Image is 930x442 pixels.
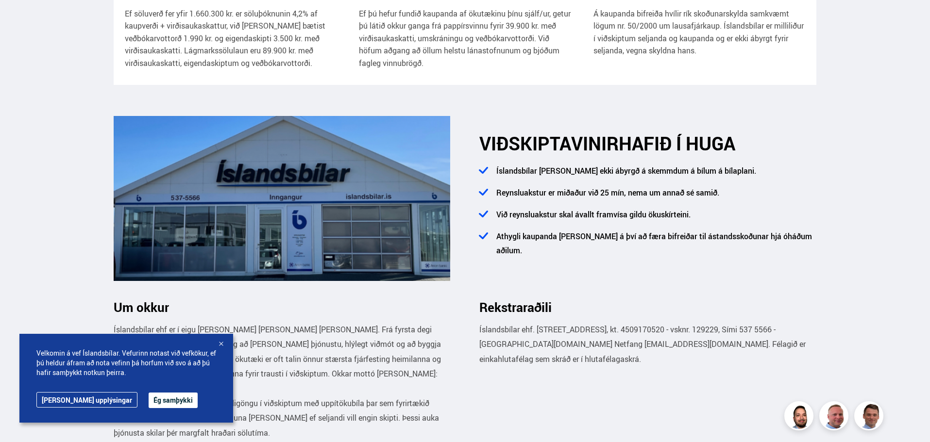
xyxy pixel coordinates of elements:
[479,131,619,156] span: VIÐSKIPTAVINIR
[114,300,451,314] h3: Um okkur
[36,392,137,408] a: [PERSON_NAME] upplýsingar
[36,348,216,377] span: Velkomin á vef Íslandsbílar. Vefurinn notast við vefkökur, ef þú heldur áfram að nota vefinn þá h...
[359,8,571,70] p: Ef þú hefur fundið kaupanda af ökutækinu þínu sjálf/ur, getur þú látið okkur ganga frá pappírsvin...
[114,322,451,396] p: Íslandsbílar ehf er í eigu [PERSON_NAME] [PERSON_NAME] [PERSON_NAME]. Frá fyrsta degi höfum við l...
[593,8,806,57] p: Á kaupanda bifreiða hvílir rík skoðunarskylda samkvæmt lögum nr. 50/2000 um lausafjárkaup. Ísland...
[786,403,815,432] img: nhp88E3Fdnt1Opn2.png
[491,229,816,265] li: Athygli kaupanda [PERSON_NAME] á því að færa bifreiðar til ástandsskoðunar hjá óháðum aðilum.
[479,132,816,154] h2: HAFIÐ Í HUGA
[114,116,451,281] img: ANGMEGnRQmXqTLfD.png
[149,393,198,408] button: Ég samþykki
[125,8,337,70] p: Ef söluverð fer yfir 1.660.300 kr. er söluþóknunin 4,2% af kaupverði + virðisaukaskattur, við [PE...
[479,322,816,366] p: Íslandsbílar ehf. [STREET_ADDRESS], kt. 4509170520 - vsknr. 129229, Sími 537 5566 - [GEOGRAPHIC_D...
[114,396,451,440] p: Íslandsbílar bjóða einnig upp á milligöngu í viðskiptum með uppítökubíla þar sem fyrirtækið kaupi...
[491,186,816,208] li: Reynsluakstur er miðaður við 25 mín, nema um annað sé samið.
[8,4,37,33] button: Opna LiveChat spjallviðmót
[491,208,816,229] li: Við reynsluakstur skal ávallt framvísa gildu ökuskírteini.
[821,403,850,432] img: siFngHWaQ9KaOqBr.png
[491,164,816,186] li: Íslandsbílar [PERSON_NAME] ekki ábyrgð á skemmdum á bílum á bílaplani.
[479,300,816,314] h3: Rekstraraðili
[856,403,885,432] img: FbJEzSuNWCJXmdc-.webp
